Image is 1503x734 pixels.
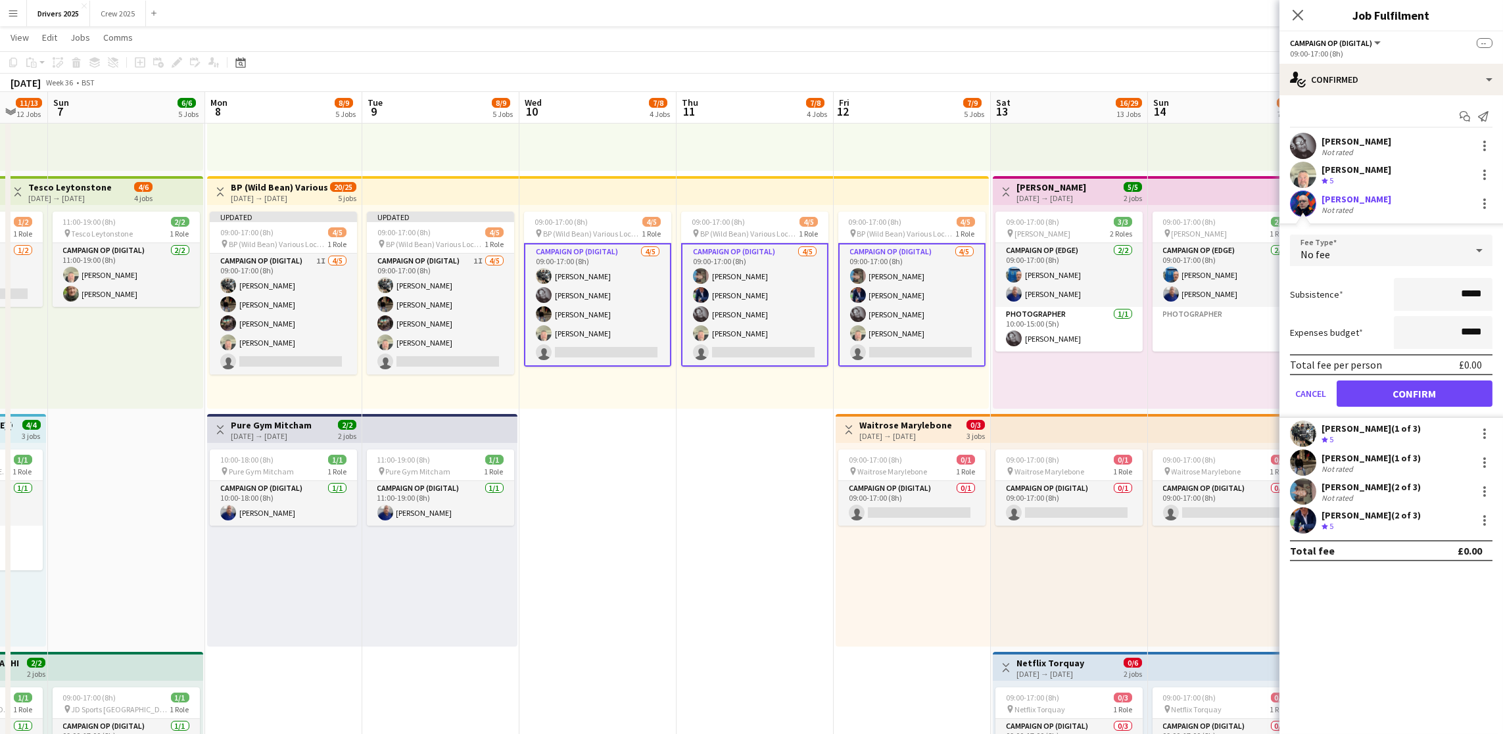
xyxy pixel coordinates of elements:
span: 1/1 [14,455,32,465]
a: Edit [37,29,62,46]
app-card-role: Campaign Op (Digital)1/111:00-19:00 (8h)[PERSON_NAME] [367,481,514,526]
div: Confirmed [1279,64,1503,95]
div: Updated09:00-17:00 (8h)4/5 BP (Wild Bean) Various Locations1 RoleCampaign Op (Digital)1I4/509:00-... [210,212,357,375]
button: Confirm [1337,380,1492,407]
span: Tue [368,97,383,108]
div: 5 Jobs [964,109,984,119]
span: Netflix Torquay [1172,704,1222,714]
a: Comms [98,29,138,46]
span: 4/6 [134,182,153,192]
span: 12 [837,104,849,119]
div: Updated [210,212,357,222]
span: 5/5 [1124,182,1142,192]
span: 1/1 [328,455,346,465]
app-job-card: 09:00-17:00 (8h)0/1 Waitrose Marylebone1 RoleCampaign Op (Digital)0/109:00-17:00 (8h) [1153,449,1300,526]
span: 0/3 [1271,693,1289,702]
div: Total fee [1290,544,1335,557]
app-card-role: Campaign Op (Digital)0/109:00-17:00 (8h) [995,481,1143,526]
span: -- [1477,38,1492,48]
div: [PERSON_NAME] [1322,135,1391,147]
span: 11:00-19:00 (8h) [377,455,431,465]
span: Campaign Op (Digital) [1290,38,1372,48]
div: [PERSON_NAME] [1322,164,1391,175]
span: 0/6 [1124,658,1142,668]
span: 4/5 [485,227,504,237]
span: 09:00-17:00 (8h) [535,217,588,227]
span: 6/6 [178,98,196,108]
div: [DATE] [11,76,41,89]
div: 09:00-17:00 (8h)0/1 Waitrose Marylebone1 RoleCampaign Op (Digital)0/109:00-17:00 (8h) [838,449,986,526]
span: 2/2 [338,420,356,430]
div: 09:00-17:00 (8h)3/3 [PERSON_NAME]2 RolesCampaign Op (Edge)2/209:00-17:00 (8h)[PERSON_NAME][PERSON... [995,212,1143,352]
div: Not rated [1322,205,1356,215]
span: 7/8 [806,98,824,108]
span: 2/2 [1271,217,1289,227]
span: 09:00-17:00 (8h) [849,217,902,227]
div: Not rated [1322,493,1356,503]
span: 7/8 [649,98,667,108]
span: 09:00-17:00 (8h) [1006,455,1059,465]
a: Jobs [65,29,95,46]
span: 0/1 [1114,455,1132,465]
span: 11 [680,104,698,119]
span: Edit [42,32,57,43]
app-job-card: 11:00-19:00 (8h)1/1 Pure Gym Mitcham1 RoleCampaign Op (Digital)1/111:00-19:00 (8h)[PERSON_NAME] [367,449,514,526]
div: 2 jobs [27,668,45,679]
span: 1/1 [485,455,504,465]
span: 11/13 [16,98,42,108]
span: 09:00-17:00 (8h) [1006,693,1059,702]
div: 13 Jobs [1116,109,1141,119]
div: 2 jobs [1124,192,1142,203]
span: 5 [1329,521,1333,531]
div: 2 jobs [338,430,356,441]
div: £0.00 [1459,358,1482,371]
div: 5 Jobs [492,109,513,119]
span: Waitrose Marylebone [857,467,927,476]
span: 1 Role [13,467,32,476]
h3: Job Fulfilment [1279,7,1503,24]
app-card-role: Photographer1/110:00-15:00 (5h)[PERSON_NAME] [995,307,1143,352]
span: 0/3 [966,420,985,430]
div: Not rated [1322,147,1356,157]
span: 4/5 [957,217,975,227]
span: BP (Wild Bean) Various Locations [543,229,642,239]
div: Total fee per person [1290,358,1382,371]
span: 8/9 [335,98,353,108]
div: 5 jobs [338,192,356,203]
div: [DATE] → [DATE] [1016,193,1086,203]
span: [PERSON_NAME] [1172,229,1228,239]
div: [PERSON_NAME] (1 of 3) [1322,452,1421,464]
span: 5 [1329,175,1333,185]
span: 09:00-17:00 (8h) [692,217,745,227]
span: 1/1 [14,693,32,702]
span: JD Sports [GEOGRAPHIC_DATA] [72,704,170,714]
span: 1 Role [485,467,504,476]
app-card-role: Campaign Op (Digital)0/109:00-17:00 (8h) [838,481,986,526]
span: 7 [51,104,69,119]
div: BST [82,78,95,87]
span: 1/2 [14,217,32,227]
span: Tesco Leytonstone [72,229,133,239]
app-job-card: 10:00-18:00 (8h)1/1 Pure Gym Mitcham1 RoleCampaign Op (Digital)1/110:00-18:00 (8h)[PERSON_NAME] [210,449,357,526]
span: 09:00-17:00 (8h) [377,227,431,237]
div: 5 Jobs [178,109,199,119]
div: [PERSON_NAME] (1 of 3) [1322,423,1421,434]
span: 1 Role [170,704,189,714]
div: [PERSON_NAME] (2 of 3) [1322,481,1421,493]
div: 09:00-17:00 (8h)0/1 Waitrose Marylebone1 RoleCampaign Op (Digital)0/109:00-17:00 (8h) [995,449,1143,526]
app-job-card: Updated09:00-17:00 (8h)4/5 BP (Wild Bean) Various Locations1 RoleCampaign Op (Digital)1I4/509:00-... [367,212,514,375]
label: Subsistence [1290,288,1343,300]
app-card-role: Campaign Op (Edge)2/209:00-17:00 (8h)[PERSON_NAME][PERSON_NAME] [1153,243,1300,307]
div: 4 Jobs [650,109,670,119]
span: 09:00-17:00 (8h) [220,227,274,237]
button: Cancel [1290,380,1331,407]
span: Thu [682,97,698,108]
span: Netflix Torquay [1014,704,1065,714]
div: 4 Jobs [807,109,827,119]
span: 09:00-17:00 (8h) [1163,693,1216,702]
app-job-card: 09:00-17:00 (8h)2/2 [PERSON_NAME]1 RoleCampaign Op (Edge)2/209:00-17:00 (8h)[PERSON_NAME][PERSON_... [1153,212,1300,352]
div: 2 jobs [1124,668,1142,679]
span: 1 Role [1113,704,1132,714]
span: 1 Role [799,229,818,239]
